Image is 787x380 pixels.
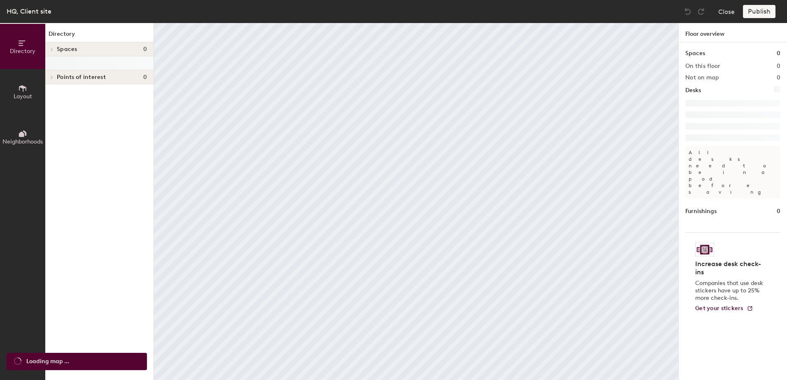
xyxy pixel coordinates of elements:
[143,46,147,53] span: 0
[154,23,678,380] canvas: Map
[685,49,705,58] h1: Spaces
[777,49,780,58] h1: 0
[10,48,35,55] span: Directory
[679,23,787,42] h1: Floor overview
[685,63,720,70] h2: On this floor
[695,280,766,302] p: Companies that use desk stickers have up to 25% more check-ins.
[697,7,705,16] img: Redo
[695,243,714,257] img: Sticker logo
[685,146,780,199] p: All desks need to be in a pod before saving
[777,207,780,216] h1: 0
[26,357,69,366] span: Loading map ...
[685,86,701,95] h1: Desks
[7,6,51,16] div: HQ, Client site
[2,138,43,145] span: Neighborhoods
[718,5,735,18] button: Close
[695,305,743,312] span: Get your stickers
[695,305,753,312] a: Get your stickers
[57,74,106,81] span: Points of interest
[57,46,77,53] span: Spaces
[14,93,32,100] span: Layout
[143,74,147,81] span: 0
[685,207,717,216] h1: Furnishings
[695,260,766,276] h4: Increase desk check-ins
[777,63,780,70] h2: 0
[45,30,154,42] h1: Directory
[685,74,719,81] h2: Not on map
[777,74,780,81] h2: 0
[684,7,692,16] img: Undo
